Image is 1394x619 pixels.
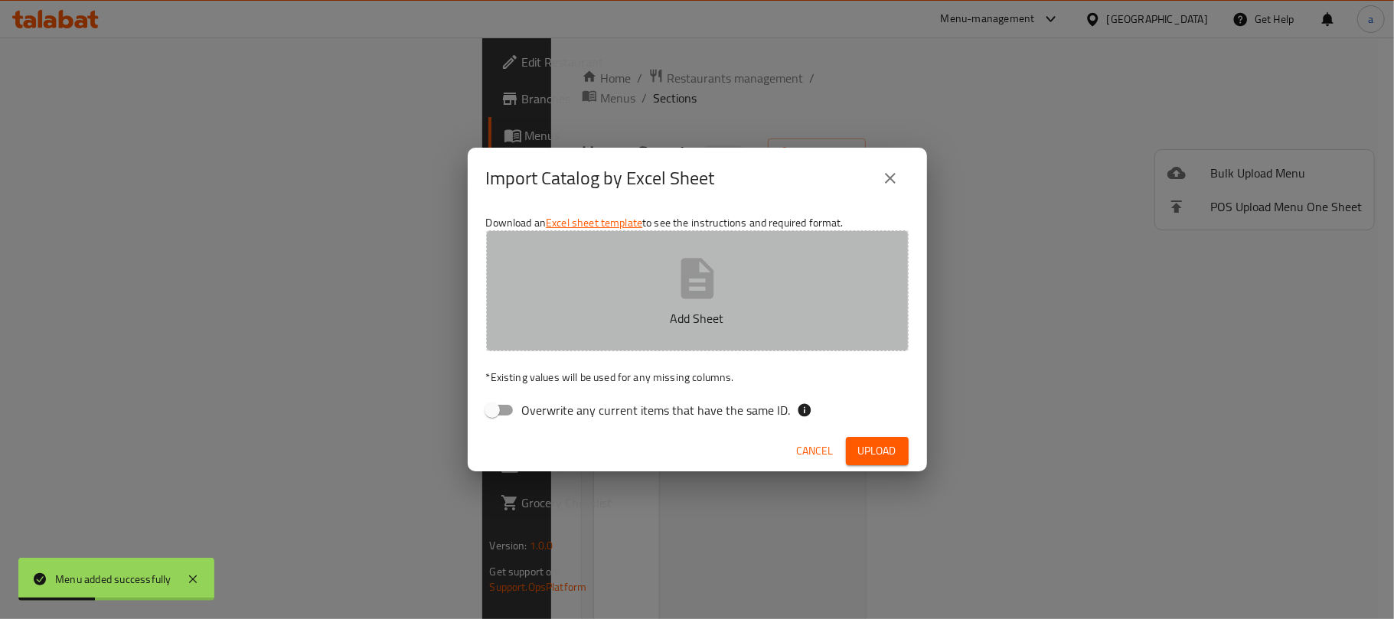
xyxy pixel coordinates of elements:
[486,370,909,385] p: Existing values will be used for any missing columns.
[486,230,909,351] button: Add Sheet
[546,213,642,233] a: Excel sheet template
[486,166,715,191] h2: Import Catalog by Excel Sheet
[797,441,834,461] span: Cancel
[791,437,840,465] button: Cancel
[522,401,791,419] span: Overwrite any current items that have the same ID.
[468,209,927,431] div: Download an to see the instructions and required format.
[797,402,812,418] svg: If the overwrite option isn't selected, then the items that match an existing ID will be ignored ...
[872,160,909,197] button: close
[858,441,896,461] span: Upload
[846,437,909,465] button: Upload
[510,309,885,327] p: Add Sheet
[55,571,171,588] div: Menu added successfully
